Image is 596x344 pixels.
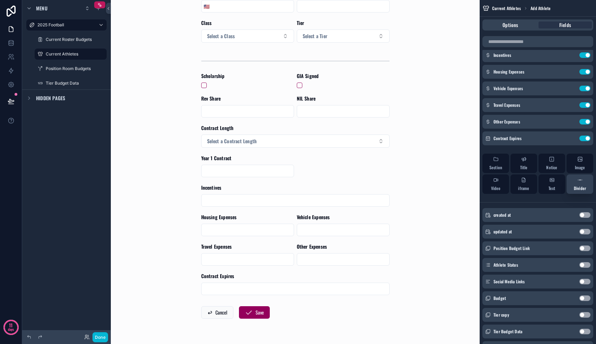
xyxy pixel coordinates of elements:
span: Housing Expenses [201,213,237,221]
span: Year 1 Contract [201,154,232,162]
span: Select a Tier [303,33,328,40]
span: Divider [574,186,586,191]
span: Tier [297,19,304,26]
span: created at [493,212,511,218]
span: Vehicle Expenses [493,86,523,91]
span: Section [489,165,502,170]
p: 11 [9,322,12,329]
span: Contract Expires [201,272,234,279]
button: Image [567,154,593,173]
button: Notice [539,154,565,173]
span: updated at [493,229,512,234]
button: Select Button [297,29,390,43]
span: Budget [493,295,506,301]
span: Add Athlete [531,6,551,11]
button: Section [482,154,509,173]
button: Text [539,174,565,194]
a: 2025 Football [26,19,107,31]
button: iframe [510,174,537,194]
span: GIA Signed [297,72,319,79]
span: Notice [546,165,557,170]
span: Travel Expenses [493,102,520,108]
span: Housing Expenses [493,69,524,75]
span: Hidden pages [36,95,65,102]
button: Divider [567,174,593,194]
p: days [8,325,14,334]
span: Class [201,19,212,26]
span: Video [491,186,501,191]
label: Tier Budget Data [46,80,105,86]
span: NIL Share [297,95,316,102]
span: Select a Contract Length [207,138,257,145]
span: Contract Expires [493,136,522,141]
button: Select Button [201,29,294,43]
button: Video [482,174,509,194]
button: Cancel [201,306,233,319]
span: Current Athletes [492,6,521,11]
span: Tier Budget Data [493,329,522,334]
label: Current Roster Budgets [46,37,105,42]
span: Travel Expenses [201,243,232,250]
span: Fields [559,21,571,28]
span: Other Expenses [493,119,520,124]
label: Current Athletes [46,51,103,57]
span: Options [502,21,518,28]
span: Social Media Links [493,279,525,284]
a: Position Room Budgets [35,63,107,74]
span: Scholarship [201,72,225,79]
span: Rev Share [201,95,221,102]
span: Other Expenses [297,243,327,250]
span: Select a Class [207,33,235,40]
a: Tier Budget Data [35,78,107,89]
label: Position Room Budgets [46,66,105,71]
a: Current Athletes [35,49,107,60]
span: Vehicle Expenses [297,213,330,221]
span: Menu [36,5,47,12]
span: Incentives [201,184,222,191]
span: 🇺🇸 [204,3,210,10]
span: Incentives [493,52,511,58]
span: Position Budget Link [493,246,530,251]
span: Image [575,165,585,170]
span: Title [520,165,528,170]
span: Athlete Status [493,262,518,268]
label: 2025 Football [37,22,93,28]
span: Tier copy [493,312,509,318]
span: iframe [518,186,529,191]
button: Save [239,306,270,319]
span: Contract Length [201,124,234,131]
button: Select Button [201,135,390,148]
span: Text [549,186,555,191]
button: Done [92,332,108,342]
a: Current Roster Budgets [35,34,107,45]
button: Title [510,154,537,173]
